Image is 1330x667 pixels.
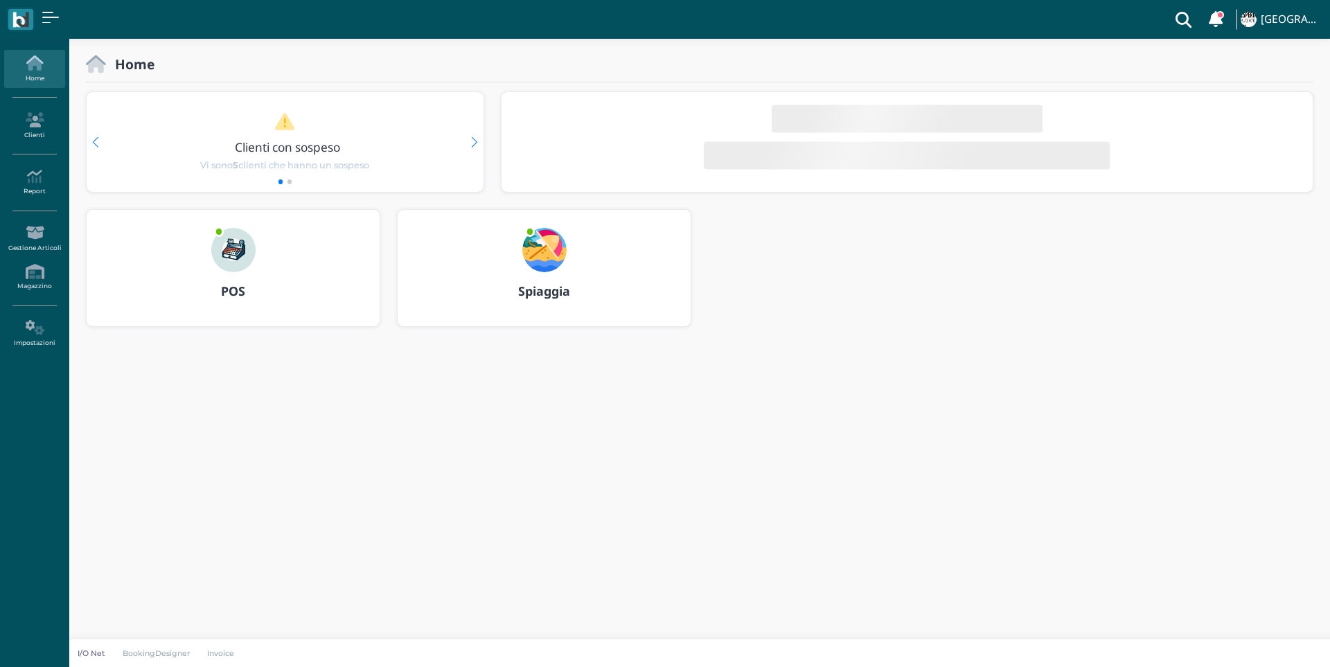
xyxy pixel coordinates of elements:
a: Clienti con sospeso Vi sono5clienti che hanno un sospeso [113,112,456,172]
div: Previous slide [92,137,98,148]
b: POS [221,283,245,299]
div: 1 / 2 [87,92,484,192]
img: ... [522,228,567,272]
iframe: Help widget launcher [1232,624,1318,655]
a: Magazzino [4,258,64,296]
b: Spiaggia [518,283,570,299]
img: logo [12,12,28,28]
a: ... Spiaggia [397,209,691,344]
h2: Home [106,57,154,71]
img: ... [1241,12,1256,27]
a: ... POS [86,209,380,344]
a: Impostazioni [4,314,64,353]
span: Vi sono clienti che hanno un sospeso [200,159,369,172]
div: Next slide [471,137,477,148]
h4: [GEOGRAPHIC_DATA] [1261,14,1322,26]
a: Home [4,50,64,88]
a: Report [4,163,64,202]
a: Gestione Articoli [4,220,64,258]
h3: Clienti con sospeso [116,141,459,154]
img: ... [211,228,256,272]
a: Clienti [4,107,64,145]
a: ... [GEOGRAPHIC_DATA] [1239,3,1322,36]
b: 5 [233,160,238,170]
